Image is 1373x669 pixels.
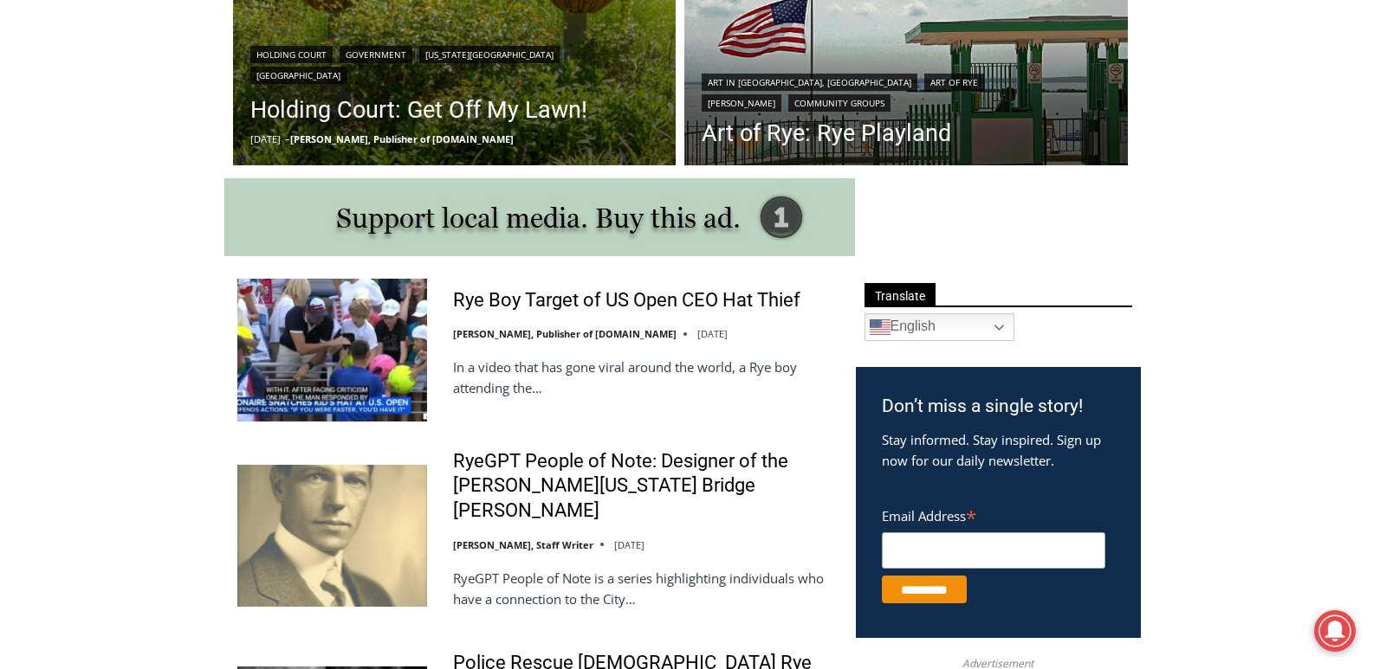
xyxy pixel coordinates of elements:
[224,178,855,256] img: support local media, buy this ad
[924,74,984,91] a: Art of Rye
[237,465,427,607] img: RyeGPT People of Note: Designer of the George Washington Bridge Othmar Ammann
[237,279,427,421] img: Rye Boy Target of US Open CEO Hat Thief
[250,67,346,84] a: [GEOGRAPHIC_DATA]
[419,46,560,63] a: [US_STATE][GEOGRAPHIC_DATA]
[870,317,891,338] img: en
[453,172,803,211] span: Intern @ [DOMAIN_NAME]
[453,288,800,313] a: Rye Boy Target of US Open CEO Hat Thief
[702,74,917,91] a: Art in [GEOGRAPHIC_DATA], [GEOGRAPHIC_DATA]
[453,538,593,551] a: [PERSON_NAME], Staff Writer
[515,5,625,79] a: Book [PERSON_NAME]'s Good Humor for Your Event
[702,70,1111,112] div: | | |
[250,93,659,127] a: Holding Court: Get Off My Lawn!
[290,132,514,145] a: [PERSON_NAME], Publisher of [DOMAIN_NAME]
[340,46,412,63] a: Government
[250,42,659,84] div: | | |
[882,393,1115,421] h3: Don’t miss a single story!
[788,94,891,112] a: Community Groups
[417,168,839,215] a: Intern @ [DOMAIN_NAME]
[528,18,603,67] h4: Book [PERSON_NAME]'s Good Humor for Your Event
[113,31,428,48] div: Birthdays, Graduations, Any Private Event
[437,1,819,168] div: "[PERSON_NAME] and I covered the [DATE] Parade, which was a really eye opening experience as I ha...
[453,357,833,398] p: In a video that has gone viral around the world, a Rye boy attending the…
[865,283,936,306] span: Translate
[285,132,290,145] span: –
[5,178,170,244] span: Open Tues. - Sun. [PHONE_NUMBER]
[614,538,644,551] time: [DATE]
[702,94,781,112] a: [PERSON_NAME]
[702,120,1111,146] a: Art of Rye: Rye Playland
[453,568,833,609] p: RyeGPT People of Note is a series highlighting individuals who have a connection to the City…
[453,449,833,524] a: RyeGPT People of Note: Designer of the [PERSON_NAME][US_STATE] Bridge [PERSON_NAME]
[865,313,1014,341] a: English
[697,327,728,340] time: [DATE]
[453,327,677,340] a: [PERSON_NAME], Publisher of [DOMAIN_NAME]
[1,174,174,215] a: Open Tues. - Sun. [PHONE_NUMBER]
[178,108,255,207] div: "clearly one of the favorites in the [GEOGRAPHIC_DATA] neighborhood"
[250,132,281,145] time: [DATE]
[882,499,1105,530] label: Email Address
[882,429,1115,471] p: Stay informed. Stay inspired. Sign up now for our daily newsletter.
[250,46,333,63] a: Holding Court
